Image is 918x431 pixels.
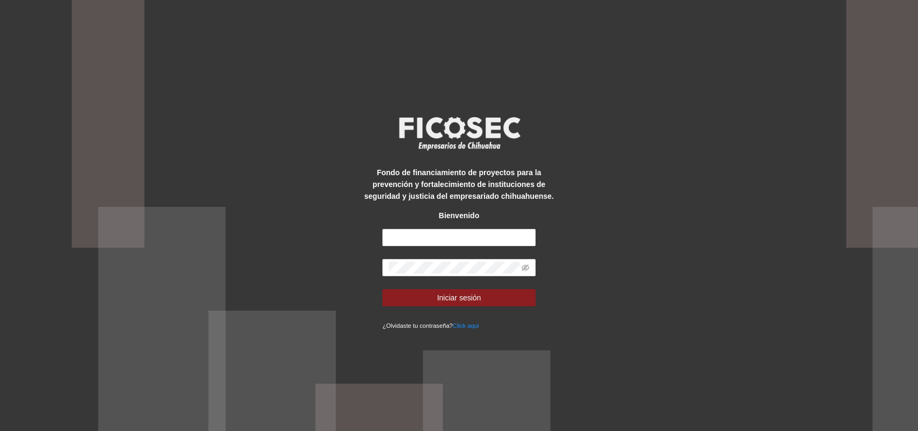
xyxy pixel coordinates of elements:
button: Iniciar sesión [382,289,536,306]
span: Iniciar sesión [437,292,481,304]
small: ¿Olvidaste tu contraseña? [382,322,479,329]
strong: Fondo de financiamiento de proyectos para la prevención y fortalecimiento de instituciones de seg... [364,168,553,200]
strong: Bienvenido [439,211,479,220]
a: Click aqui [453,322,479,329]
img: logo [392,113,526,153]
span: eye-invisible [522,264,529,271]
